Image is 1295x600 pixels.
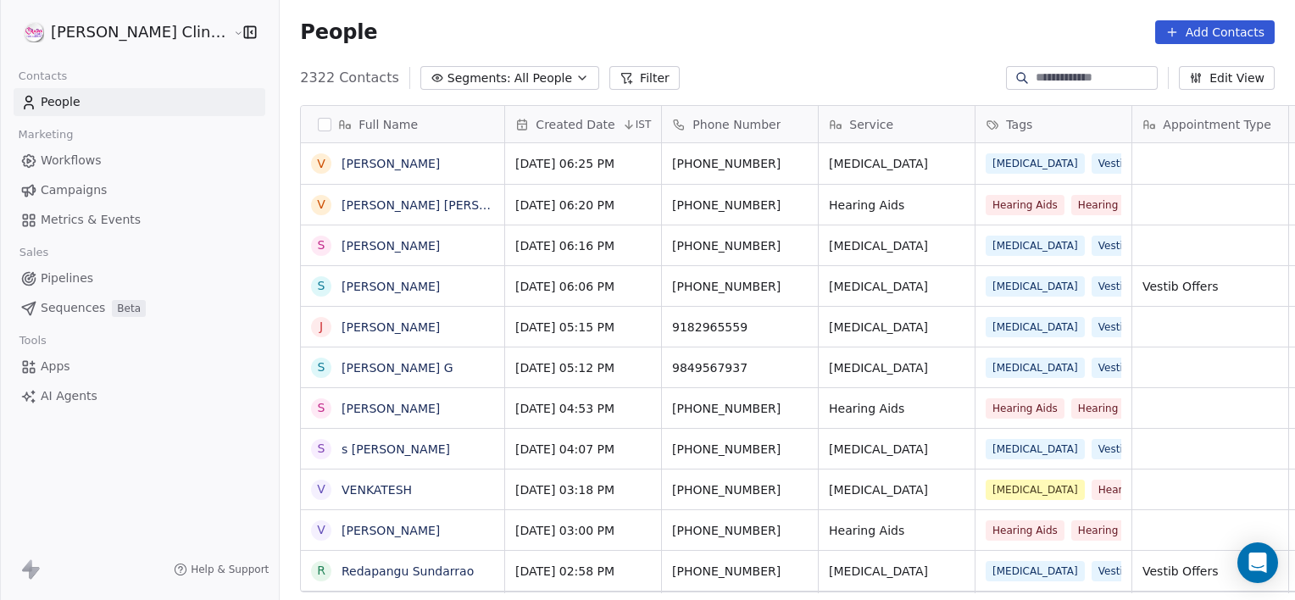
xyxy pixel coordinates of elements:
span: [MEDICAL_DATA] [829,278,964,295]
span: [MEDICAL_DATA] [986,153,1085,174]
span: [PHONE_NUMBER] [672,400,808,417]
span: [DATE] 03:18 PM [515,481,651,498]
span: Contacts [11,64,75,89]
span: [MEDICAL_DATA] [829,441,964,458]
span: Workflows [41,152,102,169]
span: [MEDICAL_DATA] [829,237,964,254]
span: People [41,93,81,111]
div: grid [301,143,505,593]
span: [MEDICAL_DATA] [986,561,1085,581]
span: 9182965559 [672,319,808,336]
a: Apps [14,353,265,381]
a: [PERSON_NAME] [342,157,440,170]
span: Vestib [1092,276,1137,297]
span: Segments: [447,69,511,87]
span: [DATE] 06:20 PM [515,197,651,214]
span: Hearing [1071,398,1125,419]
div: Service [819,106,975,142]
span: Apps [41,358,70,375]
span: Marketing [11,122,81,147]
span: [PHONE_NUMBER] [672,197,808,214]
button: Edit View [1179,66,1275,90]
div: Created DateIST [505,106,661,142]
a: [PERSON_NAME] G [342,361,453,375]
span: Hearing Aids [829,400,964,417]
div: Open Intercom Messenger [1237,542,1278,583]
span: Full Name [358,116,418,133]
span: Help & Support [191,563,269,576]
a: [PERSON_NAME] [PERSON_NAME] [342,198,542,212]
span: [DATE] 04:07 PM [515,441,651,458]
span: Metrics & Events [41,211,141,229]
span: [DATE] 06:16 PM [515,237,651,254]
span: Hearing [1092,480,1145,500]
span: [PHONE_NUMBER] [672,155,808,172]
span: Sales [12,240,56,265]
a: s [PERSON_NAME] [342,442,450,456]
span: AI Agents [41,387,97,405]
span: [PERSON_NAME] Clinic External [51,21,229,43]
a: [PERSON_NAME] [342,280,440,293]
div: Tags [975,106,1131,142]
div: J [320,318,323,336]
span: Vestib [1092,561,1137,581]
span: [MEDICAL_DATA] [829,319,964,336]
div: S [318,277,325,295]
span: 9849567937 [672,359,808,376]
div: S [318,358,325,376]
span: Tools [12,328,53,353]
span: Campaigns [41,181,107,199]
a: Pipelines [14,264,265,292]
span: Hearing Aids [829,522,964,539]
span: [MEDICAL_DATA] [986,236,1085,256]
button: [PERSON_NAME] Clinic External [20,18,221,47]
span: [MEDICAL_DATA] [829,155,964,172]
span: [MEDICAL_DATA] [829,481,964,498]
span: [MEDICAL_DATA] [986,276,1085,297]
span: [DATE] 04:53 PM [515,400,651,417]
div: Phone Number [662,106,818,142]
a: [PERSON_NAME] [342,320,440,334]
span: [MEDICAL_DATA] [986,480,1085,500]
span: All People [514,69,572,87]
div: R [317,562,325,580]
a: [PERSON_NAME] [342,524,440,537]
a: [PERSON_NAME] [342,402,440,415]
a: Workflows [14,147,265,175]
a: People [14,88,265,116]
span: [MEDICAL_DATA] [829,359,964,376]
span: People [300,19,377,45]
span: Hearing Aids [986,398,1064,419]
div: Full Name [301,106,504,142]
span: Vestib Offers [1142,278,1278,295]
span: Vestib [1092,153,1137,174]
a: VENKATESH [342,483,412,497]
div: V [318,521,326,539]
span: [DATE] 03:00 PM [515,522,651,539]
div: V [318,481,326,498]
span: Hearing Aids [986,520,1064,541]
span: Hearing Aids [986,195,1064,215]
span: [MEDICAL_DATA] [829,563,964,580]
span: [PHONE_NUMBER] [672,481,808,498]
span: Vestib [1092,358,1137,378]
span: [MEDICAL_DATA] [986,439,1085,459]
span: [DATE] 06:06 PM [515,278,651,295]
div: Appointment Type [1132,106,1288,142]
div: V [318,196,326,214]
span: [MEDICAL_DATA] [986,317,1085,337]
a: Help & Support [174,563,269,576]
button: Filter [609,66,680,90]
span: [DATE] 05:15 PM [515,319,651,336]
span: 2322 Contacts [300,68,398,88]
div: S [318,236,325,254]
img: RASYA-Clinic%20Circle%20icon%20Transparent.png [24,22,44,42]
span: IST [636,118,652,131]
span: Created Date [536,116,614,133]
span: Hearing [1071,520,1125,541]
div: S [318,399,325,417]
span: Beta [112,300,146,317]
span: Hearing Aids [829,197,964,214]
span: Sequences [41,299,105,317]
a: Metrics & Events [14,206,265,234]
